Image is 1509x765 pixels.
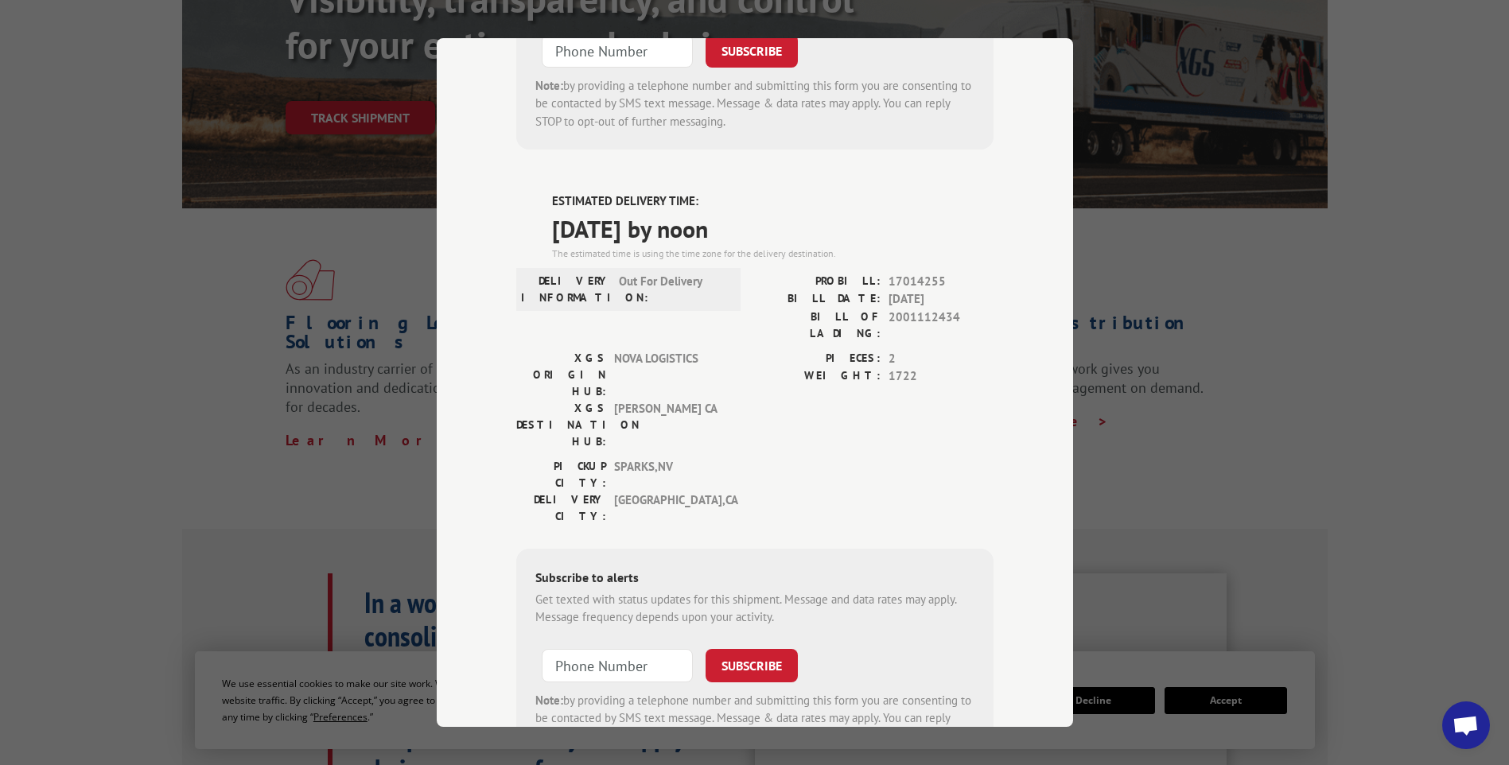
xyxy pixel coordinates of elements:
strong: Note: [535,693,563,708]
div: The estimated time is using the time zone for the delivery destination. [552,247,994,261]
strong: Note: [535,78,563,93]
span: [DATE] by noon [552,211,994,247]
label: DELIVERY INFORMATION: [521,273,611,306]
label: BILL OF LADING: [755,309,881,342]
button: SUBSCRIBE [706,34,798,68]
span: [PERSON_NAME] CA [614,400,721,450]
span: 1722 [889,367,994,386]
label: PICKUP CITY: [516,458,606,491]
label: PROBILL: [755,273,881,291]
span: NOVA LOGISTICS [614,350,721,400]
label: WEIGHT: [755,367,881,386]
div: by providing a telephone number and submitting this form you are consenting to be contacted by SM... [535,77,974,131]
label: ESTIMATED DELIVERY TIME: [552,192,994,211]
span: 2 [889,350,994,368]
a: Open chat [1442,701,1490,749]
div: Subscribe to alerts [535,568,974,591]
span: [DATE] [889,290,994,309]
div: by providing a telephone number and submitting this form you are consenting to be contacted by SM... [535,692,974,746]
label: XGS ORIGIN HUB: [516,350,606,400]
label: XGS DESTINATION HUB: [516,400,606,450]
span: [GEOGRAPHIC_DATA] , CA [614,491,721,525]
input: Phone Number [542,649,693,682]
span: SPARKS , NV [614,458,721,491]
div: Get texted with status updates for this shipment. Message and data rates may apply. Message frequ... [535,591,974,627]
span: 17014255 [889,273,994,291]
label: BILL DATE: [755,290,881,309]
label: DELIVERY CITY: [516,491,606,525]
label: PIECES: [755,350,881,368]
button: SUBSCRIBE [706,649,798,682]
span: 2001112434 [889,309,994,342]
input: Phone Number [542,34,693,68]
span: Out For Delivery [619,273,726,306]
